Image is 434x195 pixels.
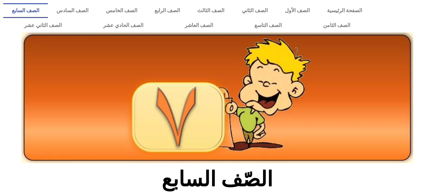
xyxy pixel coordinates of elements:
[233,3,276,18] a: الصف الثاني
[234,18,302,33] a: الصف التاسع
[146,3,189,18] a: الصف الرابع
[82,18,164,33] a: الصف الحادي عشر
[276,3,318,18] a: الصف الأول
[3,3,48,18] a: الصف السابع
[97,3,146,18] a: الصف الخامس
[189,3,233,18] a: الصف الثالث
[318,3,371,18] a: الصفحة الرئيسية
[302,18,371,33] a: الصف الثامن
[111,167,323,192] h2: الصّف السابع
[3,18,82,33] a: الصف الثاني عشر
[164,18,234,33] a: الصف العاشر
[48,3,97,18] a: الصف السادس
